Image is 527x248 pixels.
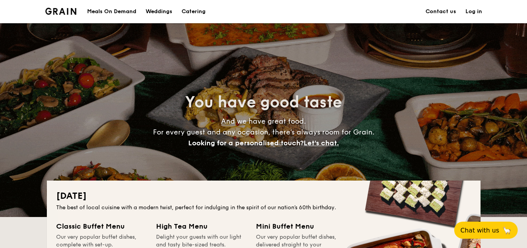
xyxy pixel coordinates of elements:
[304,139,339,147] span: Let's chat.
[45,8,77,15] a: Logotype
[153,117,374,147] span: And we have great food. For every guest and any occasion, there’s always room for Grain.
[45,8,77,15] img: Grain
[56,221,147,232] div: Classic Buffet Menu
[56,190,471,202] h2: [DATE]
[185,93,342,112] span: You have good taste
[460,227,499,234] span: Chat with us
[56,204,471,212] div: The best of local cuisine with a modern twist, perfect for indulging in the spirit of our nation’...
[188,139,304,147] span: Looking for a personalised touch?
[502,226,512,235] span: 🦙
[156,221,247,232] div: High Tea Menu
[256,221,347,232] div: Mini Buffet Menu
[454,222,518,239] button: Chat with us🦙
